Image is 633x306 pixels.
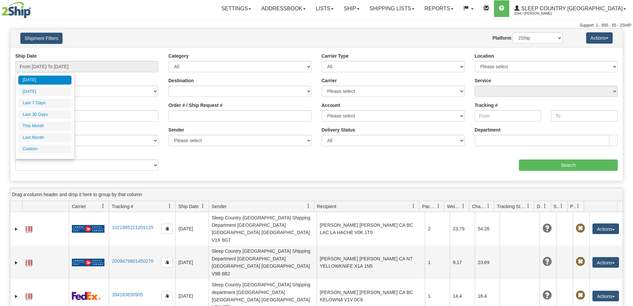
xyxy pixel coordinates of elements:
a: Lists [311,0,339,17]
a: Delivery Status filter column settings [539,200,551,212]
label: Carrier Type [322,53,349,59]
a: Ship Date filter column settings [197,200,209,212]
a: Weight filter column settings [458,200,469,212]
li: Custom [18,145,72,153]
span: Unknown [543,224,552,233]
img: 20 - Canada Post [72,225,104,233]
label: Carrier [322,77,337,84]
input: Search [519,159,618,171]
button: Actions [592,257,619,268]
label: Department [475,127,501,133]
img: 20 - Canada Post [72,258,104,267]
span: Pickup Status [570,203,576,210]
li: Last 7 Days [18,99,72,108]
iframe: chat widget [618,119,632,187]
a: 2009479801450270 [112,258,153,264]
a: Settings [216,0,256,17]
span: Packages [422,203,436,210]
span: Unknown [543,291,552,300]
a: Sender filter column settings [303,200,314,212]
span: Pickup Not Assigned [576,291,585,300]
a: Recipient filter column settings [408,200,419,212]
a: Expand [13,226,20,232]
span: Delivery Status [537,203,543,210]
td: [PERSON_NAME] [PERSON_NAME] CA NT YELLOWKNIFE X1A 1N5 [317,246,425,279]
a: Tracking # filter column settings [164,200,175,212]
span: Pickup Not Assigned [576,257,585,266]
label: Service [475,77,491,84]
label: Account [322,102,340,109]
a: Sleep Country [GEOGRAPHIC_DATA] 2044 / [PERSON_NAME] [509,0,631,17]
label: Location [475,53,494,59]
li: This Month [18,122,72,131]
label: Ship Date [15,53,37,59]
a: Shipment Issues filter column settings [556,200,567,212]
img: logo2044.jpg [2,2,31,18]
td: 1 [425,246,450,279]
li: [DATE] [18,87,72,96]
a: 394163650905 [112,292,143,297]
label: Platform [492,35,511,41]
button: Actions [592,223,619,234]
input: From [475,110,541,122]
td: 54.26 [475,212,500,246]
li: Last 30 Days [18,110,72,119]
span: Ship Date [178,203,199,210]
label: Order # / Ship Request # [168,102,223,109]
td: Sleep Country [GEOGRAPHIC_DATA] Shipping Department [GEOGRAPHIC_DATA] [GEOGRAPHIC_DATA] [GEOGRAPH... [209,212,317,246]
span: Shipment Issues [554,203,559,210]
a: Tracking Status filter column settings [523,200,534,212]
td: 8.17 [450,246,475,279]
input: To [551,110,618,122]
div: grid grouping header [10,188,623,201]
label: Delivery Status [322,127,355,133]
span: Weight [447,203,461,210]
li: Last Month [18,133,72,142]
span: Unknown [543,257,552,266]
span: Sender [212,203,227,210]
a: Label [26,257,32,267]
span: Charge [472,203,486,210]
span: 2044 / [PERSON_NAME] [514,10,564,17]
a: Expand [13,259,20,266]
span: Tracking Status [497,203,526,210]
a: Charge filter column settings [483,200,494,212]
td: [DATE] [175,212,209,246]
button: Copy to clipboard [161,257,173,267]
label: Category [168,53,189,59]
a: Label [26,290,32,301]
label: Destination [168,77,194,84]
button: Shipment Filters [20,33,63,44]
span: Tracking # [112,203,133,210]
button: Copy to clipboard [161,224,173,234]
a: Carrier filter column settings [97,200,109,212]
div: Support: 1 - 855 - 55 - 2SHIP [2,23,631,28]
a: Expand [13,293,20,300]
td: 23.69 [475,246,500,279]
span: Sleep Country [GEOGRAPHIC_DATA] [520,6,623,11]
a: Shipping lists [365,0,419,17]
a: 1021985221201125 [112,225,153,230]
button: Actions [592,291,619,301]
td: 23.79 [450,212,475,246]
a: Reports [419,0,458,17]
span: Recipient [317,203,336,210]
span: Pickup Not Assigned [576,224,585,233]
a: Ship [339,0,364,17]
button: Actions [586,32,613,44]
td: Sleep Country [GEOGRAPHIC_DATA] Shipping Department [GEOGRAPHIC_DATA] [GEOGRAPHIC_DATA] [GEOGRAPH... [209,246,317,279]
label: Sender [168,127,184,133]
button: Copy to clipboard [161,291,173,301]
a: Label [26,223,32,234]
td: 2 [425,212,450,246]
img: 2 - FedEx [72,292,101,300]
td: [PERSON_NAME] [PERSON_NAME] CA BC LAC LA HACHE V0K 1T0 [317,212,425,246]
a: Pickup Status filter column settings [572,200,584,212]
td: [DATE] [175,246,209,279]
li: [DATE] [18,76,72,85]
a: Addressbook [256,0,311,17]
label: Tracking # [475,102,498,109]
span: Carrier [72,203,86,210]
a: Packages filter column settings [433,200,444,212]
